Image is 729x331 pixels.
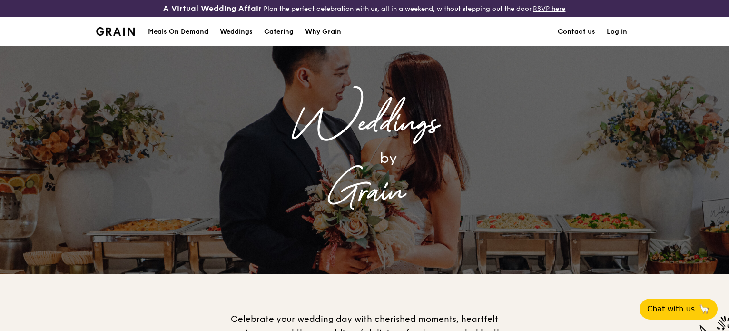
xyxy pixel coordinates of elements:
[640,299,718,320] button: Chat with us🦙
[121,4,607,13] div: Plan the perfect celebration with us, all in a weekend, without stepping out the door.
[533,5,565,13] a: RSVP here
[552,18,601,46] a: Contact us
[222,145,555,171] div: by
[163,4,262,13] h3: A Virtual Wedding Affair
[96,17,135,45] a: GrainGrain
[699,303,710,315] span: 🦙
[174,171,555,214] div: Grain
[174,102,555,145] div: Weddings
[148,18,208,46] div: Meals On Demand
[305,18,341,46] div: Why Grain
[264,18,294,46] div: Catering
[214,18,258,46] a: Weddings
[601,18,633,46] a: Log in
[96,27,135,36] img: Grain
[258,18,299,46] a: Catering
[299,18,347,46] a: Why Grain
[647,303,695,315] span: Chat with us
[220,18,253,46] div: Weddings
